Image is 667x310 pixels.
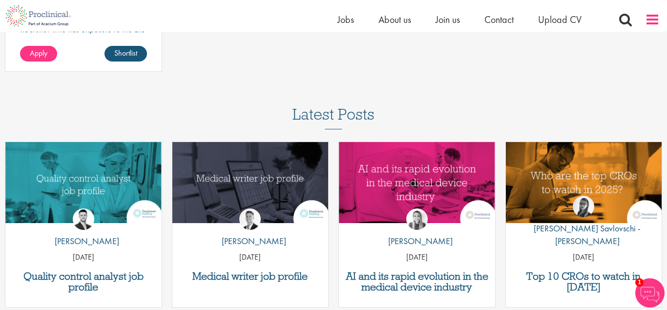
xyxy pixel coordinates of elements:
[339,142,495,228] a: Link to a post
[506,252,662,263] p: [DATE]
[344,271,490,292] a: AI and its rapid evolution in the medical device industry
[506,196,662,252] a: Theodora Savlovschi - Wicks [PERSON_NAME] Savlovschi - [PERSON_NAME]
[573,196,594,217] img: Theodora Savlovschi - Wicks
[10,271,157,292] a: Quality control analyst job profile
[339,142,495,223] img: AI and Its Impact on the Medical Device Industry | Proclinical
[20,46,57,62] a: Apply
[436,13,460,26] a: Join us
[292,106,375,129] h3: Latest Posts
[337,13,354,26] a: Jobs
[381,208,453,252] a: Hannah Burke [PERSON_NAME]
[172,142,329,223] img: Medical writer job profile
[5,142,162,223] img: quality control analyst job profile
[484,13,514,26] a: Contact
[339,252,495,263] p: [DATE]
[172,252,329,263] p: [DATE]
[378,13,411,26] a: About us
[214,208,286,252] a: George Watson [PERSON_NAME]
[30,48,47,58] span: Apply
[177,271,324,282] a: Medical writer job profile
[406,208,428,230] img: Hannah Burke
[635,278,644,287] span: 1
[506,142,662,223] img: Top 10 CROs 2025 | Proclinical
[104,46,147,62] a: Shortlist
[506,222,662,247] p: [PERSON_NAME] Savlovschi - [PERSON_NAME]
[635,278,665,308] img: Chatbot
[511,271,657,292] a: Top 10 CROs to watch in [DATE]
[5,142,162,228] a: Link to a post
[47,235,119,248] p: [PERSON_NAME]
[239,208,261,230] img: George Watson
[538,13,582,26] a: Upload CV
[506,142,662,228] a: Link to a post
[47,208,119,252] a: Joshua Godden [PERSON_NAME]
[381,235,453,248] p: [PERSON_NAME]
[73,208,94,230] img: Joshua Godden
[5,252,162,263] p: [DATE]
[214,235,286,248] p: [PERSON_NAME]
[172,142,329,228] a: Link to a post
